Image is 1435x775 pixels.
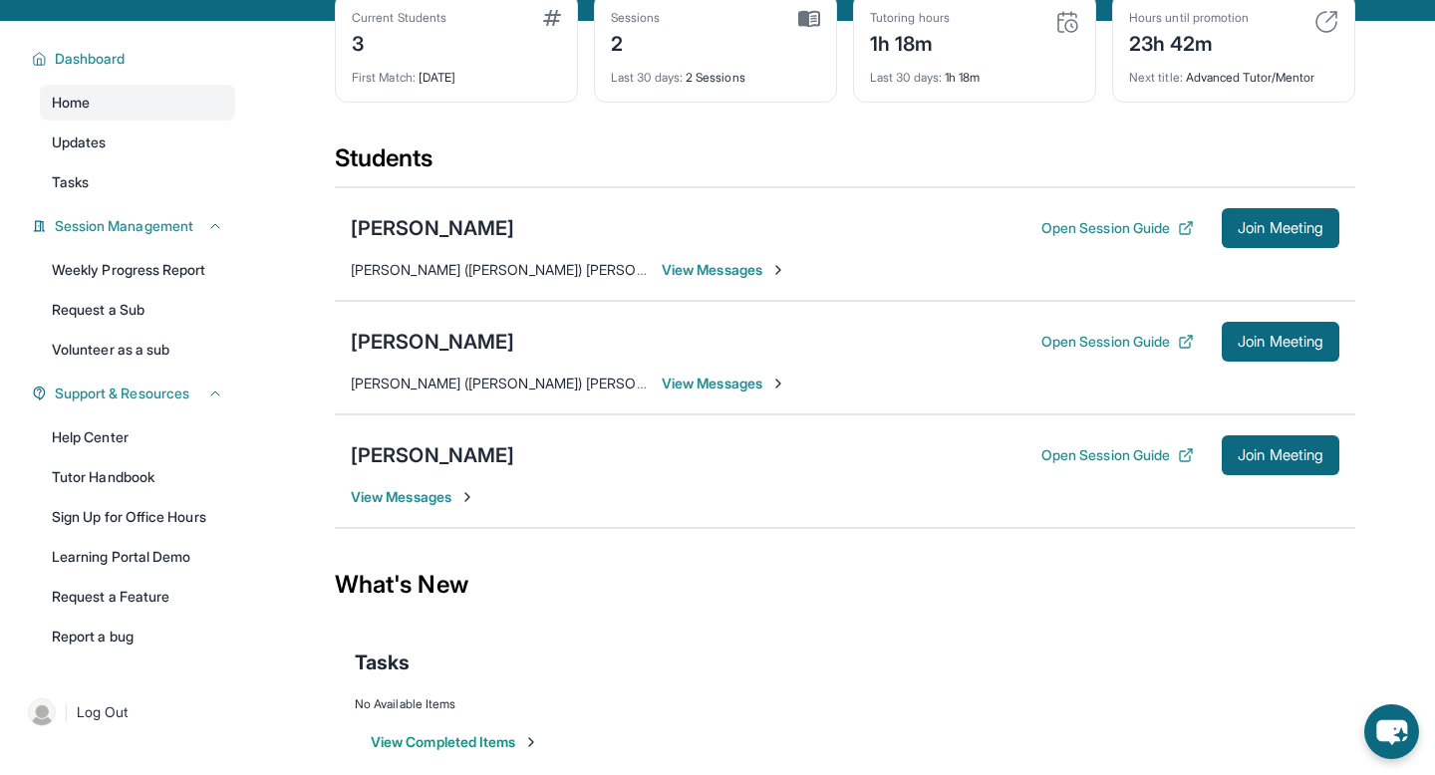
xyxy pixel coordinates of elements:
span: Join Meeting [1238,336,1323,348]
button: chat-button [1364,704,1419,759]
div: [PERSON_NAME] [351,328,514,356]
a: Learning Portal Demo [40,539,235,575]
button: Join Meeting [1222,435,1339,475]
span: [PERSON_NAME] ([PERSON_NAME]) [PERSON_NAME] : [351,375,699,391]
button: Join Meeting [1222,208,1339,248]
span: Join Meeting [1238,222,1323,234]
span: | [64,700,69,724]
button: Dashboard [47,49,223,69]
span: Join Meeting [1238,449,1323,461]
a: Weekly Progress Report [40,252,235,288]
img: card [543,10,561,26]
a: Home [40,85,235,121]
a: Report a bug [40,619,235,654]
span: Log Out [77,702,129,722]
div: 1h 18m [870,26,950,58]
span: Updates [52,132,107,152]
span: Tasks [52,172,89,192]
img: card [1314,10,1338,34]
img: Chevron-Right [459,489,475,505]
div: 3 [352,26,446,58]
a: Request a Feature [40,579,235,615]
button: Session Management [47,216,223,236]
button: Open Session Guide [1041,332,1194,352]
button: Open Session Guide [1041,218,1194,238]
span: Tasks [355,648,410,676]
span: [PERSON_NAME] ([PERSON_NAME]) [PERSON_NAME] : [351,261,699,278]
div: Sessions [611,10,661,26]
span: View Messages [351,487,475,507]
button: Support & Resources [47,384,223,403]
div: Tutoring hours [870,10,950,26]
span: View Messages [662,374,786,393]
span: Support & Resources [55,384,189,403]
img: card [1055,10,1079,34]
div: What's New [335,541,1355,629]
button: Join Meeting [1222,322,1339,362]
img: Chevron-Right [770,376,786,391]
a: Request a Sub [40,292,235,328]
a: Tasks [40,164,235,200]
span: View Messages [662,260,786,280]
a: Help Center [40,419,235,455]
img: user-img [28,698,56,726]
div: [PERSON_NAME] [351,441,514,469]
button: Open Session Guide [1041,445,1194,465]
span: Session Management [55,216,193,236]
div: Students [335,142,1355,186]
span: Home [52,93,90,113]
span: Next title : [1129,70,1183,85]
div: Current Students [352,10,446,26]
img: card [798,10,820,28]
div: Advanced Tutor/Mentor [1129,58,1338,86]
img: Chevron-Right [770,262,786,278]
div: 2 Sessions [611,58,820,86]
div: [DATE] [352,58,561,86]
a: |Log Out [20,690,235,734]
div: 1h 18m [870,58,1079,86]
span: Last 30 days : [611,70,683,85]
div: 2 [611,26,661,58]
span: Last 30 days : [870,70,942,85]
span: Dashboard [55,49,126,69]
a: Tutor Handbook [40,459,235,495]
div: [PERSON_NAME] [351,214,514,242]
a: Updates [40,125,235,160]
a: Sign Up for Office Hours [40,499,235,535]
div: Hours until promotion [1129,10,1249,26]
span: First Match : [352,70,416,85]
button: View Completed Items [371,732,539,752]
div: 23h 42m [1129,26,1249,58]
a: Volunteer as a sub [40,332,235,368]
div: No Available Items [355,696,1335,712]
